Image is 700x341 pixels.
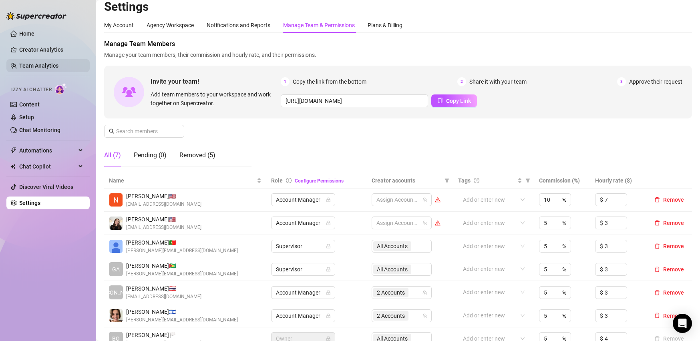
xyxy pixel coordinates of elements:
span: delete [654,313,660,318]
span: question-circle [474,178,479,183]
span: info-circle [286,178,292,183]
span: 3 [617,77,626,86]
button: Remove [651,195,687,205]
span: filter [524,175,532,187]
span: 2 Accounts [373,311,408,321]
div: Agency Workspace [147,21,194,30]
span: 2 Accounts [373,288,408,297]
img: logo-BBDzfeDw.svg [6,12,66,20]
button: Remove [651,265,687,274]
span: Manage Team Members [104,39,692,49]
span: lock [326,244,331,249]
span: Supervisor [276,240,330,252]
a: Configure Permissions [295,178,344,184]
span: team [422,290,427,295]
div: Plans & Billing [368,21,402,30]
span: [EMAIL_ADDRESS][DOMAIN_NAME] [126,201,201,208]
span: [PERSON_NAME] 🇬🇾 [126,261,238,270]
span: Remove [663,266,684,273]
div: Notifications and Reports [207,21,270,30]
span: delete [654,267,660,272]
span: filter [445,178,449,183]
button: Remove [651,241,687,251]
img: Anastasiia Gunko [109,240,123,253]
th: Commission (%) [534,173,590,189]
span: Invite your team! [151,76,281,86]
div: Manage Team & Permissions [283,21,355,30]
span: [PERSON_NAME][EMAIL_ADDRESS][DOMAIN_NAME] [126,316,238,324]
span: lock [326,336,331,341]
span: [EMAIL_ADDRESS][DOMAIN_NAME] [126,224,201,231]
span: delete [654,290,660,295]
span: lock [326,197,331,202]
span: Copy the link from the bottom [293,77,366,86]
span: Copy Link [446,98,471,104]
div: All (7) [104,150,121,160]
span: Chat Copilot [19,160,76,173]
span: Approve their request [629,77,682,86]
span: [PERSON_NAME] 🇮🇱 [126,307,238,316]
span: copy [437,98,443,103]
img: Nir B [109,193,123,207]
span: delete [654,220,660,226]
div: Open Intercom Messenger [673,314,692,333]
th: Hourly rate ($) [590,173,646,189]
a: Content [19,101,40,108]
span: lock [326,290,331,295]
span: team [422,221,427,225]
span: [PERSON_NAME] 🇺🇸 [126,215,201,224]
span: [PERSON_NAME][EMAIL_ADDRESS][DOMAIN_NAME] [126,247,238,255]
span: delete [654,243,660,249]
th: Name [104,173,266,189]
div: My Account [104,21,134,30]
span: Account Manager [276,194,330,206]
span: search [109,128,115,134]
span: Tags [458,176,471,185]
img: AI Chatter [55,83,67,94]
span: Add team members to your workspace and work together on Supercreator. [151,90,278,108]
span: 2 Accounts [377,288,405,297]
input: Search members [116,127,173,136]
span: warning [435,197,441,203]
span: [PERSON_NAME][EMAIL_ADDRESS][DOMAIN_NAME] [126,270,238,278]
div: Pending (0) [134,150,167,160]
span: Manage your team members, their commission and hourly rate, and their permissions. [104,50,692,59]
a: Team Analytics [19,62,58,69]
span: [PERSON_NAME] 🇵🇹 [126,238,238,247]
span: Account Manager [276,287,330,299]
span: team [422,197,427,202]
span: Izzy AI Chatter [11,86,52,94]
span: thunderbolt [10,147,17,154]
span: delete [654,197,660,203]
span: Supervisor [276,263,330,275]
span: 2 [457,77,466,86]
a: Settings [19,200,40,206]
span: [PERSON_NAME] 🇹🇭 [126,284,201,293]
span: [PERSON_NAME] [95,288,137,297]
img: Chat Copilot [10,164,16,169]
a: Chat Monitoring [19,127,60,133]
span: lock [326,313,331,318]
span: Remove [663,220,684,226]
span: Name [109,176,255,185]
span: 1 [281,77,290,86]
span: Role [271,177,283,184]
a: Discover Viral Videos [19,184,73,190]
span: team [422,313,427,318]
span: filter [443,175,451,187]
img: Tanya Rubin [109,309,123,322]
span: Remove [663,313,684,319]
span: Creator accounts [372,176,441,185]
span: [PERSON_NAME] 🏳️ [126,331,201,339]
span: GA [112,265,120,274]
button: Remove [651,311,687,321]
a: Home [19,30,34,37]
span: Account Manager [276,217,330,229]
a: Creator Analytics [19,43,83,56]
a: Setup [19,114,34,120]
span: Remove [663,243,684,249]
span: 2 Accounts [377,311,405,320]
span: Remove [663,289,684,296]
span: Account Manager [276,310,330,322]
span: warning [435,220,441,226]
